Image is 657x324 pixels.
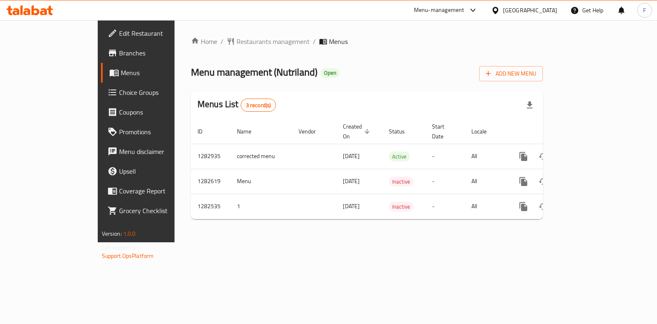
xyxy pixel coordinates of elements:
button: more [514,172,533,191]
span: Vendor [299,126,326,136]
span: Inactive [389,202,413,211]
h2: Menus List [198,98,276,112]
span: Menus [329,37,348,46]
button: Change Status [533,197,553,216]
span: [DATE] [343,201,360,211]
span: Edit Restaurant [119,28,201,38]
a: Menu disclaimer [101,142,207,161]
td: corrected menu [230,144,292,169]
span: [DATE] [343,176,360,186]
td: - [425,169,465,194]
a: Choice Groups [101,83,207,102]
a: Promotions [101,122,207,142]
span: ID [198,126,213,136]
span: Coverage Report [119,186,201,196]
span: Add New Menu [486,69,536,79]
td: All [465,194,507,219]
td: All [465,144,507,169]
td: 1282619 [191,169,230,194]
nav: breadcrumb [191,37,543,46]
div: Menu-management [414,5,464,15]
span: Locale [471,126,497,136]
td: 1282935 [191,144,230,169]
th: Actions [507,119,599,144]
span: Grocery Checklist [119,206,201,216]
td: 1282535 [191,194,230,219]
a: Edit Restaurant [101,23,207,43]
span: Restaurants management [237,37,310,46]
a: Grocery Checklist [101,201,207,221]
span: Branches [119,48,201,58]
span: Active [389,152,410,161]
span: Menu management ( Nutriland ) [191,63,317,81]
span: Created On [343,122,372,141]
li: / [313,37,316,46]
div: Export file [520,95,540,115]
a: Branches [101,43,207,63]
button: Add New Menu [479,66,543,81]
a: Restaurants management [227,37,310,46]
span: F [643,6,646,15]
td: - [425,194,465,219]
span: Menus [121,68,201,78]
button: Change Status [533,172,553,191]
span: Version: [102,228,122,239]
button: more [514,147,533,166]
a: Coupons [101,102,207,122]
span: Open [321,69,340,76]
td: - [425,144,465,169]
span: Choice Groups [119,87,201,97]
button: Change Status [533,147,553,166]
table: enhanced table [191,119,599,219]
a: Coverage Report [101,181,207,201]
a: Menus [101,63,207,83]
span: Promotions [119,127,201,137]
span: Inactive [389,177,413,186]
span: Status [389,126,416,136]
td: Menu [230,169,292,194]
span: Name [237,126,262,136]
td: All [465,169,507,194]
div: Open [321,68,340,78]
span: Start Date [432,122,455,141]
div: [GEOGRAPHIC_DATA] [503,6,557,15]
div: Total records count [241,99,276,112]
span: Upsell [119,166,201,176]
span: Menu disclaimer [119,147,201,156]
span: 1.0.0 [123,228,136,239]
li: / [221,37,223,46]
span: 3 record(s) [241,101,276,109]
a: Support.OpsPlatform [102,250,154,261]
span: [DATE] [343,151,360,161]
span: Get support on: [102,242,140,253]
button: more [514,197,533,216]
a: Upsell [101,161,207,181]
td: 1 [230,194,292,219]
span: Coupons [119,107,201,117]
